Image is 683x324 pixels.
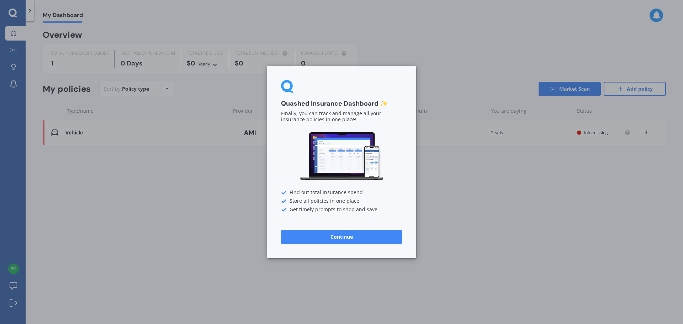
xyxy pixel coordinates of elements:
h3: Quashed Insurance Dashboard ✨ [281,100,402,108]
div: Store all policies in one place [281,198,402,204]
p: Finally, you can track and manage all your insurance policies in one place! [281,111,402,123]
button: Continue [281,230,402,244]
div: Get timely prompts to shop and save [281,207,402,213]
img: Dashboard [299,131,384,181]
div: Find out total insurance spend [281,190,402,196]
